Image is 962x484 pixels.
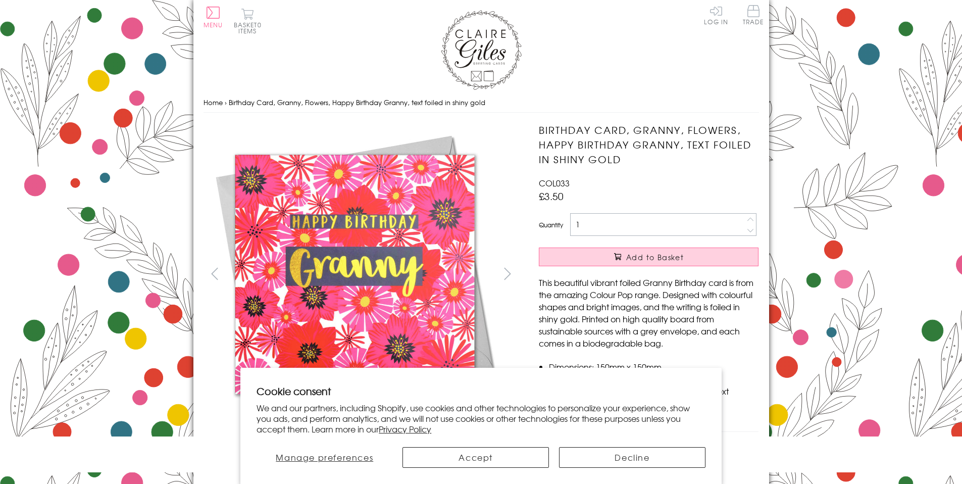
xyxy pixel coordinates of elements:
[559,447,705,468] button: Decline
[234,8,262,34] button: Basket0 items
[229,98,485,107] span: Birthday Card, Granny, Flowers, Happy Birthday Granny, text foiled in shiny gold
[441,10,522,90] img: Claire Giles Greetings Cards
[204,20,223,29] span: Menu
[225,98,227,107] span: ›
[496,262,519,285] button: next
[257,403,705,434] p: We and our partners, including Shopify, use cookies and other technologies to personalize your ex...
[626,252,684,262] span: Add to Basket
[204,262,226,285] button: prev
[704,5,728,25] a: Log In
[539,189,564,203] span: £3.50
[743,5,764,25] span: Trade
[203,123,506,426] img: Birthday Card, Granny, Flowers, Happy Birthday Granny, text foiled in shiny gold
[539,276,758,349] p: This beautiful vibrant foiled Granny Birthday card is from the amazing Colour Pop range. Designed...
[539,177,570,189] span: COL033
[257,384,705,398] h2: Cookie consent
[257,447,392,468] button: Manage preferences
[204,92,759,113] nav: breadcrumbs
[519,123,822,426] img: Birthday Card, Granny, Flowers, Happy Birthday Granny, text foiled in shiny gold
[402,447,549,468] button: Accept
[539,123,758,166] h1: Birthday Card, Granny, Flowers, Happy Birthday Granny, text foiled in shiny gold
[549,361,758,373] li: Dimensions: 150mm x 150mm
[276,451,373,463] span: Manage preferences
[743,5,764,27] a: Trade
[204,98,223,107] a: Home
[238,20,262,35] span: 0 items
[204,7,223,28] button: Menu
[539,248,758,266] button: Add to Basket
[539,220,563,229] label: Quantity
[379,423,431,435] a: Privacy Policy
